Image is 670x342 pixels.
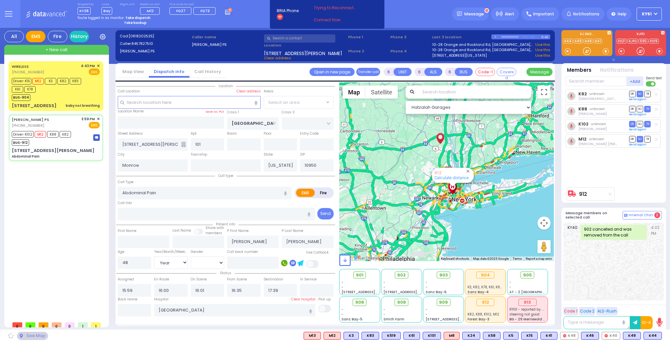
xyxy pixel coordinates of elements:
span: [STREET_ADDRESS][PERSON_NAME] [426,317,487,322]
a: Dispatch info [149,68,189,75]
span: 4:02 PM [651,225,661,240]
span: 903 [439,272,448,278]
div: K40 [602,332,620,340]
span: K3 [45,78,56,85]
div: K44 [644,332,662,340]
div: BLS [483,332,501,340]
span: Send text [646,76,662,81]
div: [STREET_ADDRESS] [12,103,57,109]
a: Send again [629,127,646,131]
span: Notifications [573,11,599,17]
div: BLS [644,332,662,340]
label: In Service [300,277,317,282]
div: K24 [462,332,480,340]
button: Code 1 [563,307,578,315]
label: EMS [296,189,315,197]
span: [PHONE_NUMBER] [12,69,44,75]
img: comment-alt.png [624,214,627,217]
span: Mordechai Ungar [578,111,607,116]
a: Send again [629,142,646,146]
div: BLS [403,332,420,340]
label: P Last Name [282,228,303,234]
span: KY101 - reported by KY72 [509,307,549,312]
div: K41 [540,332,557,340]
span: members [205,231,222,236]
span: - [342,280,344,285]
div: BLS [382,332,401,340]
label: Last 3 location [432,34,491,40]
span: TR [644,121,651,127]
span: Select an area [268,99,300,106]
label: Street Address [118,131,143,136]
div: K49 [623,332,641,340]
span: 0 [39,322,48,327]
span: - [509,280,511,285]
span: 901 [356,272,363,278]
a: K41 [594,39,602,44]
div: BLS [521,332,538,340]
span: - [383,307,385,312]
span: [PHONE_NUMBER] [12,123,44,128]
a: K46 [584,39,593,44]
span: BRIA Phone [277,8,299,14]
span: EMS [89,122,100,128]
label: Township [191,152,207,157]
span: - [509,285,511,290]
label: Call Type [118,180,133,185]
div: M8 [444,332,460,340]
span: K82, K88, K102, M12 [467,312,499,317]
label: Location Name [118,109,144,114]
label: Call back number [227,249,258,255]
button: Show satellite imagery [365,85,398,99]
label: Location [264,43,346,48]
label: Age [118,249,124,255]
span: M12 [147,8,154,13]
button: KY61 [637,8,662,21]
label: Gender [191,249,203,255]
a: Call History [189,68,226,75]
div: K519 [382,332,401,340]
span: unknown [589,137,604,142]
label: Floor [264,131,272,136]
a: K82 [578,91,587,96]
span: 908 [397,299,406,306]
label: Hospital [154,297,168,302]
span: Shia Grunhut [578,96,646,101]
label: Caller name [192,34,262,40]
div: BLS [344,332,359,340]
span: M12 [35,131,46,138]
a: Map View [117,68,149,75]
div: Fire [48,31,67,42]
span: TR [644,136,651,142]
span: K83 [70,78,81,85]
label: Cad: [120,33,190,39]
button: UNIT [394,68,412,76]
label: Clear hospital [291,297,315,302]
span: 1 [78,322,88,327]
label: Apt [191,131,197,136]
img: Logo [26,10,69,18]
span: - [426,280,428,285]
label: Medic on call [140,3,162,7]
div: 902 cancelled and was removed from the call [581,225,647,240]
button: Covered [497,68,516,76]
span: Sanz Bay-6 [426,290,447,294]
span: Forest Bay-3 [467,317,489,322]
span: - [426,307,428,312]
a: Open in new page [309,68,355,76]
span: - [342,307,344,312]
span: Driver-K15 [12,78,31,85]
span: K78 [24,86,36,93]
span: Bay [101,7,112,15]
span: - [383,312,385,317]
div: BLS [540,332,557,340]
label: P First Name [227,228,249,234]
div: ALS [304,332,321,340]
label: Use Callback [306,250,329,255]
button: Members [567,66,591,74]
a: Open this area in Google Maps (opens a new window) [341,253,362,261]
span: Alert [505,11,514,17]
button: BUS [455,68,473,76]
label: City [118,152,125,157]
span: Message [464,11,484,17]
